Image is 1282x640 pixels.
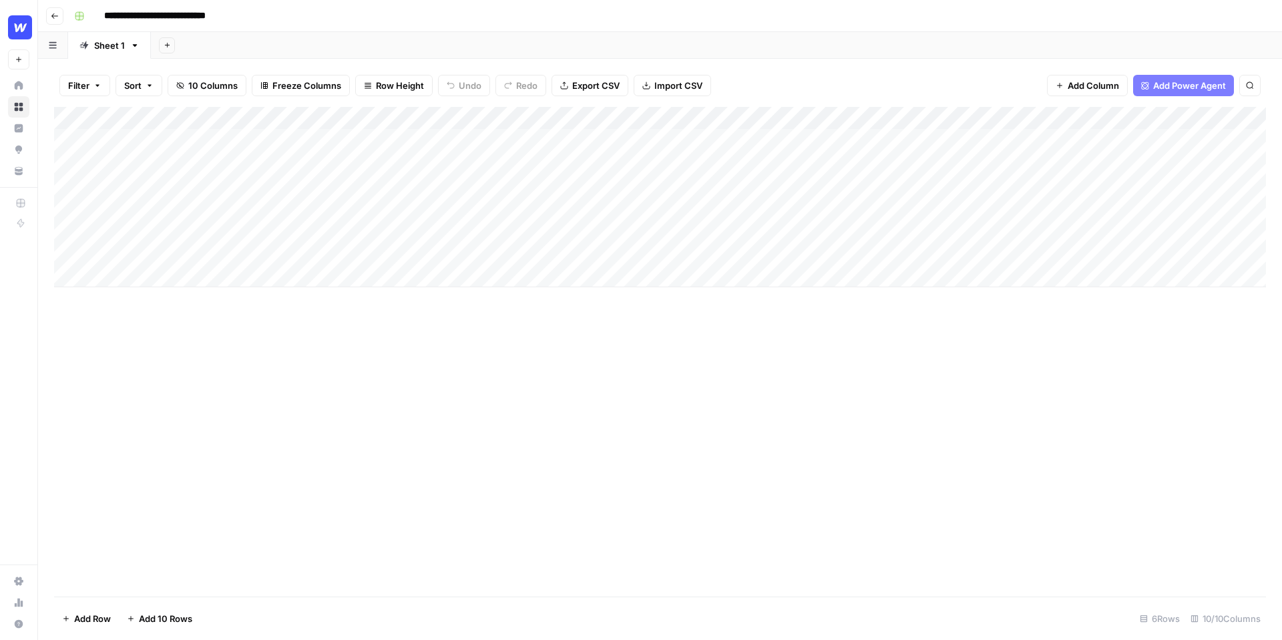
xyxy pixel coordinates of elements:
button: Add 10 Rows [119,608,200,629]
span: Add Column [1068,79,1119,92]
span: Redo [516,79,538,92]
button: Row Height [355,75,433,96]
button: Filter [59,75,110,96]
button: Sort [116,75,162,96]
span: Freeze Columns [272,79,341,92]
span: Add 10 Rows [139,612,192,625]
span: Add Power Agent [1153,79,1226,92]
a: Sheet 1 [68,32,151,59]
button: Add Row [54,608,119,629]
button: Add Column [1047,75,1128,96]
span: Add Row [74,612,111,625]
button: 10 Columns [168,75,246,96]
span: Undo [459,79,481,92]
span: Filter [68,79,89,92]
span: 10 Columns [188,79,238,92]
span: Export CSV [572,79,620,92]
a: Home [8,75,29,96]
button: Import CSV [634,75,711,96]
a: Insights [8,118,29,139]
button: Undo [438,75,490,96]
span: Sort [124,79,142,92]
div: 10/10 Columns [1185,608,1266,629]
a: Usage [8,592,29,613]
a: Settings [8,571,29,592]
button: Freeze Columns [252,75,350,96]
button: Redo [495,75,546,96]
button: Workspace: Webflow [8,11,29,44]
span: Row Height [376,79,424,92]
button: Export CSV [552,75,628,96]
button: Add Power Agent [1133,75,1234,96]
div: 6 Rows [1134,608,1185,629]
span: Import CSV [654,79,702,92]
img: Webflow Logo [8,15,32,39]
a: Your Data [8,160,29,182]
a: Opportunities [8,139,29,160]
div: Sheet 1 [94,39,125,52]
a: Browse [8,96,29,118]
button: Help + Support [8,613,29,635]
